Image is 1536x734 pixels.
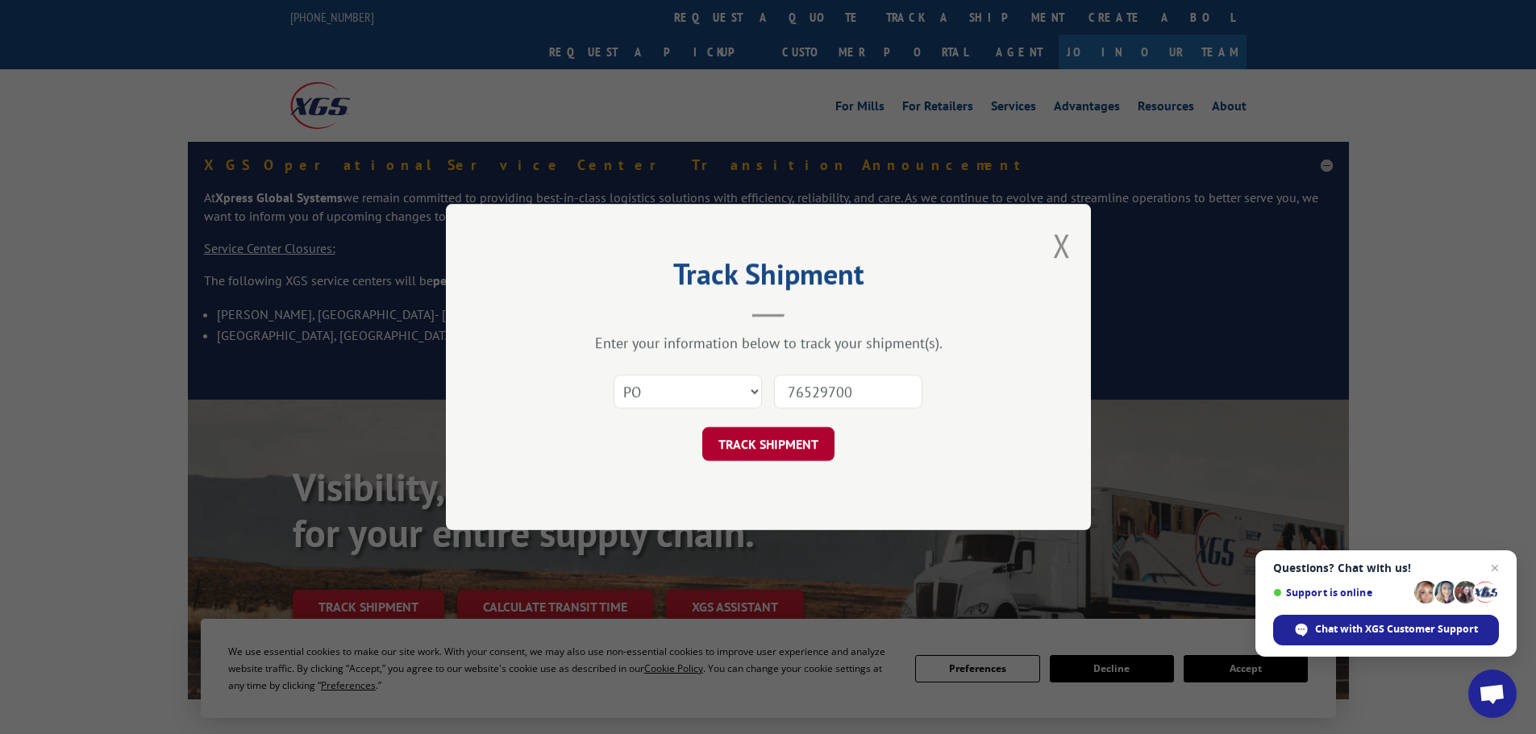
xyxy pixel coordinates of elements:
[1273,587,1409,599] span: Support is online
[1273,615,1499,645] span: Chat with XGS Customer Support
[1273,562,1499,574] span: Questions? Chat with us!
[527,263,1010,293] h2: Track Shipment
[702,427,835,461] button: TRACK SHIPMENT
[1315,622,1478,637] span: Chat with XGS Customer Support
[1053,224,1071,267] button: Close modal
[527,334,1010,352] div: Enter your information below to track your shipment(s).
[1468,670,1517,718] a: Open chat
[774,375,922,408] input: Number(s)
